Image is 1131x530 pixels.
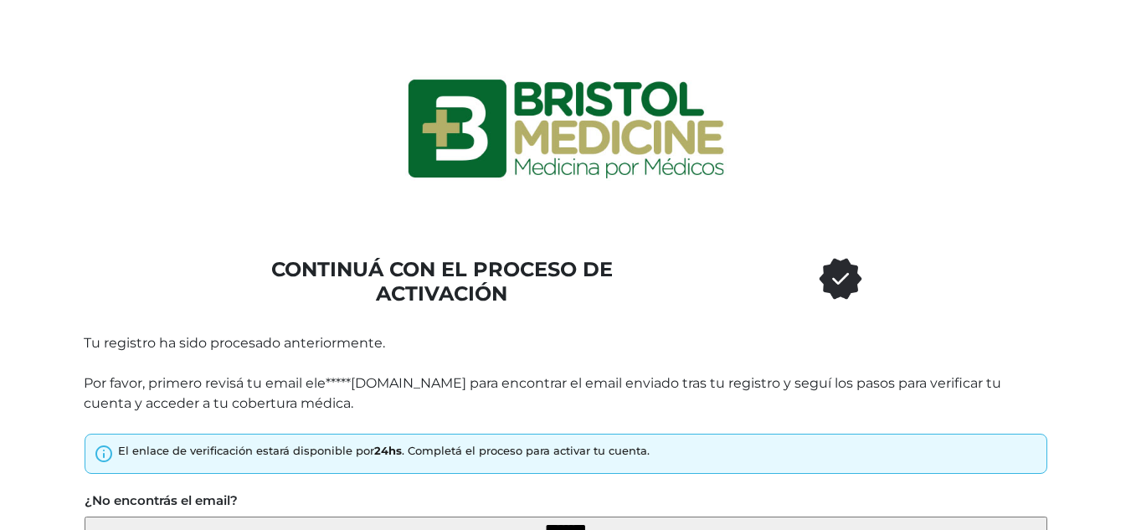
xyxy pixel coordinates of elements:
[374,444,402,457] strong: 24hs
[243,258,642,306] h1: CONTINUÁ CON EL PROCESO DE ACTIVACIÓN
[118,443,650,460] div: El enlace de verificación estará disponible por . Completá el proceso para activar tu cuenta.
[340,20,792,238] img: logo_ingresarbristol.jpg
[85,491,238,511] label: ¿No encontrás el email?
[84,333,1048,414] p: Tu registro ha sido procesado anteriormente. Por favor, primero revisá tu email ele*****[DOMAIN_N...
